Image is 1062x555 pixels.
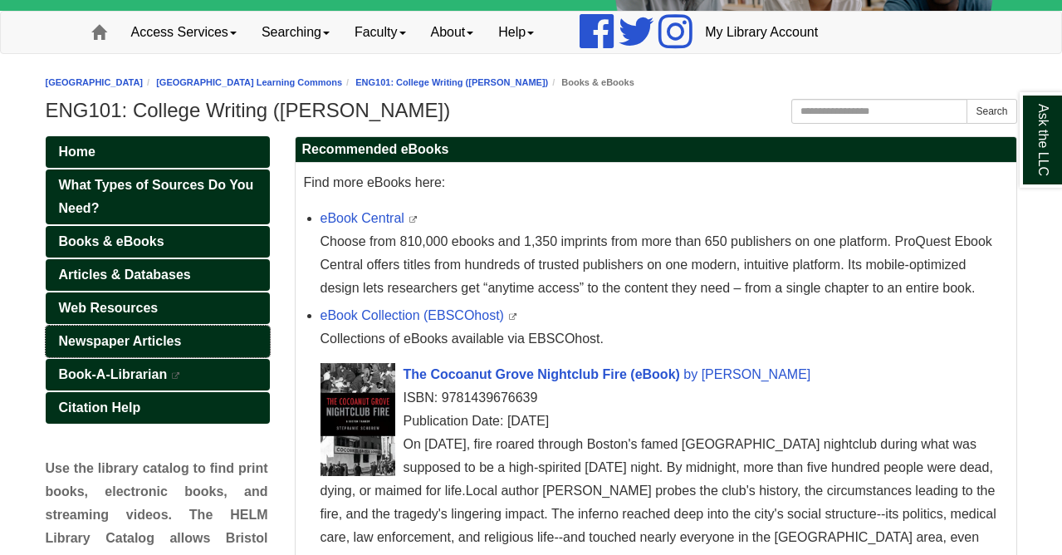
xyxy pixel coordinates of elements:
span: Newspaper Articles [59,334,182,348]
i: This link opens in a new window [507,313,517,321]
nav: breadcrumb [46,75,1017,91]
a: What Types of Sources Do You Need? [46,169,270,224]
img: Cover Art [321,363,395,475]
a: Newspaper Articles [46,326,270,357]
span: Web Resources [59,301,159,315]
li: Books & eBooks [548,75,634,91]
a: Access Services [119,12,249,53]
a: eBook Collection (EBSCOhost) [321,308,504,322]
a: Articles & Databases [46,259,270,291]
a: Web Resources [46,292,270,324]
a: [GEOGRAPHIC_DATA] Learning Commons [156,77,342,87]
div: Collections of eBooks available via EBSCOhost. [321,327,1008,351]
span: by [683,367,697,381]
button: Search [967,99,1016,124]
span: Book-A-Librarian [59,367,168,381]
a: [GEOGRAPHIC_DATA] [46,77,144,87]
span: Home [59,145,95,159]
i: This link opens in a new window [408,216,418,223]
span: Citation Help [59,400,141,415]
div: ISBN: 9781439676639 [321,386,1008,410]
h2: Recommended eBooks [296,137,1016,163]
a: ENG101: College Writing ([PERSON_NAME]) [355,77,548,87]
span: Find more eBooks here: [304,175,446,189]
a: About [418,12,487,53]
a: Book-A-Librarian [46,359,270,390]
span: Articles & Databases [59,268,191,282]
a: Help [486,12,546,53]
a: eBook Central [321,211,404,225]
span: The Cocoanut Grove Nightclub Fire (eBook) [404,367,680,381]
a: Faculty [342,12,418,53]
span: [PERSON_NAME] [702,367,811,381]
div: Publication Date: [DATE] [321,410,1008,433]
span: Books & eBooks [59,234,164,248]
i: This link opens in a new window [171,372,181,380]
span: What Types of Sources Do You Need? [59,178,254,215]
a: Citation Help [46,392,270,424]
a: Searching [249,12,342,53]
a: Cover Art The Cocoanut Grove Nightclub Fire (eBook) by [PERSON_NAME] [404,367,811,381]
h1: ENG101: College Writing ([PERSON_NAME]) [46,99,1017,122]
a: Home [46,136,270,168]
a: Books & eBooks [46,226,270,258]
div: Choose from 810,000 ebooks and 1,350 imprints from more than 650 publishers on one platform. ProQ... [321,230,1008,300]
a: My Library Account [693,12,830,53]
